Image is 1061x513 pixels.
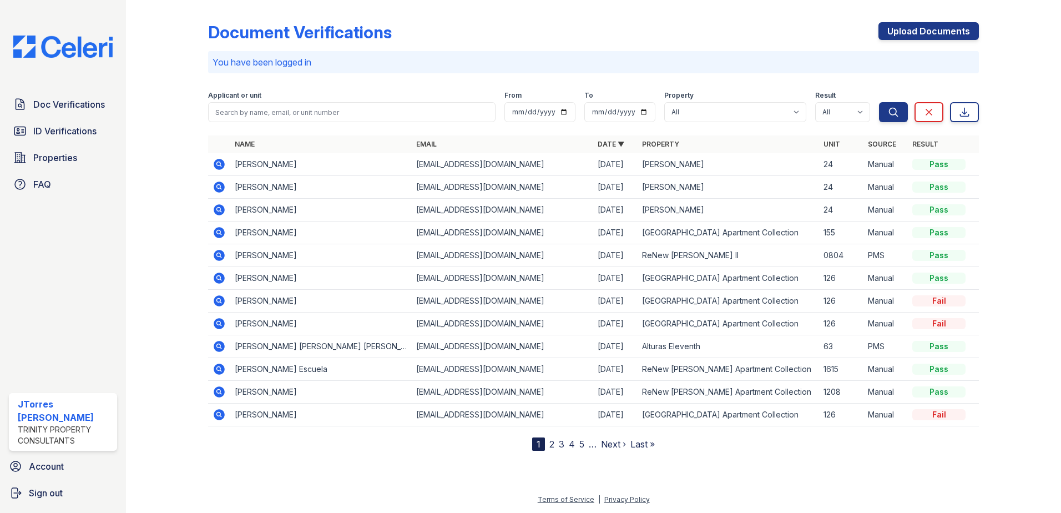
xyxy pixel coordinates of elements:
a: 2 [549,439,554,450]
td: Manual [863,381,908,404]
td: ReNew [PERSON_NAME] Apartment Collection [638,381,819,404]
td: [EMAIL_ADDRESS][DOMAIN_NAME] [412,222,593,244]
td: [DATE] [593,222,638,244]
td: PMS [863,335,908,358]
td: [PERSON_NAME] [230,313,412,335]
a: Date ▼ [598,140,624,148]
a: Upload Documents [878,22,979,40]
td: [EMAIL_ADDRESS][DOMAIN_NAME] [412,358,593,381]
td: [PERSON_NAME] [638,176,819,199]
td: 0804 [819,244,863,267]
label: To [584,91,593,100]
a: Account [4,455,122,477]
td: [GEOGRAPHIC_DATA] Apartment Collection [638,290,819,313]
a: 5 [579,439,584,450]
td: 155 [819,222,863,244]
td: [PERSON_NAME] Escuela [230,358,412,381]
a: Last » [630,439,655,450]
td: [PERSON_NAME] [230,199,412,222]
span: ID Verifications [33,124,97,138]
td: [EMAIL_ADDRESS][DOMAIN_NAME] [412,199,593,222]
td: 24 [819,199,863,222]
td: [PERSON_NAME] [230,176,412,199]
td: Manual [863,222,908,244]
td: [DATE] [593,153,638,176]
td: [EMAIL_ADDRESS][DOMAIN_NAME] [412,404,593,426]
td: [GEOGRAPHIC_DATA] Apartment Collection [638,267,819,290]
td: 1208 [819,381,863,404]
div: Pass [912,159,966,170]
td: [DATE] [593,199,638,222]
a: Terms of Service [538,495,594,504]
a: Sign out [4,482,122,504]
div: Fail [912,318,966,329]
td: [PERSON_NAME] [230,153,412,176]
td: 63 [819,335,863,358]
div: Trinity Property Consultants [18,424,113,446]
td: [DATE] [593,290,638,313]
label: Result [815,91,836,100]
span: … [589,437,597,451]
td: [PERSON_NAME] [638,199,819,222]
td: 24 [819,153,863,176]
a: Property [642,140,679,148]
div: Pass [912,227,966,238]
td: Manual [863,153,908,176]
td: [DATE] [593,335,638,358]
a: 4 [569,439,575,450]
td: [PERSON_NAME] [230,267,412,290]
span: FAQ [33,178,51,191]
a: Email [416,140,437,148]
td: Manual [863,404,908,426]
a: Privacy Policy [604,495,650,504]
a: Source [868,140,896,148]
td: [EMAIL_ADDRESS][DOMAIN_NAME] [412,176,593,199]
label: Applicant or unit [208,91,261,100]
td: [EMAIL_ADDRESS][DOMAIN_NAME] [412,335,593,358]
a: FAQ [9,173,117,195]
td: ReNew [PERSON_NAME] II [638,244,819,267]
div: JTorres [PERSON_NAME] [18,398,113,424]
td: [PERSON_NAME] [638,153,819,176]
td: [EMAIL_ADDRESS][DOMAIN_NAME] [412,381,593,404]
td: [EMAIL_ADDRESS][DOMAIN_NAME] [412,153,593,176]
a: Properties [9,147,117,169]
td: [GEOGRAPHIC_DATA] Apartment Collection [638,404,819,426]
td: Manual [863,313,908,335]
td: [DATE] [593,358,638,381]
td: [DATE] [593,176,638,199]
div: Pass [912,204,966,215]
td: Manual [863,290,908,313]
td: 24 [819,176,863,199]
td: [PERSON_NAME] [PERSON_NAME] [PERSON_NAME] [230,335,412,358]
label: From [504,91,522,100]
td: [PERSON_NAME] [230,244,412,267]
a: 3 [559,439,564,450]
div: Pass [912,386,966,398]
td: 1615 [819,358,863,381]
div: Pass [912,273,966,284]
label: Property [664,91,694,100]
td: [EMAIL_ADDRESS][DOMAIN_NAME] [412,244,593,267]
a: ID Verifications [9,120,117,142]
div: Pass [912,250,966,261]
div: Fail [912,409,966,420]
td: Manual [863,199,908,222]
td: [EMAIL_ADDRESS][DOMAIN_NAME] [412,290,593,313]
div: 1 [532,437,545,451]
td: [PERSON_NAME] [230,290,412,313]
span: Account [29,460,64,473]
span: Doc Verifications [33,98,105,111]
td: [DATE] [593,381,638,404]
div: Pass [912,364,966,375]
div: | [598,495,600,504]
div: Pass [912,182,966,193]
td: [DATE] [593,313,638,335]
div: Pass [912,341,966,352]
td: Manual [863,267,908,290]
td: Alturas Eleventh [638,335,819,358]
td: [EMAIL_ADDRESS][DOMAIN_NAME] [412,313,593,335]
td: [DATE] [593,267,638,290]
input: Search by name, email, or unit number [208,102,496,122]
td: 126 [819,267,863,290]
